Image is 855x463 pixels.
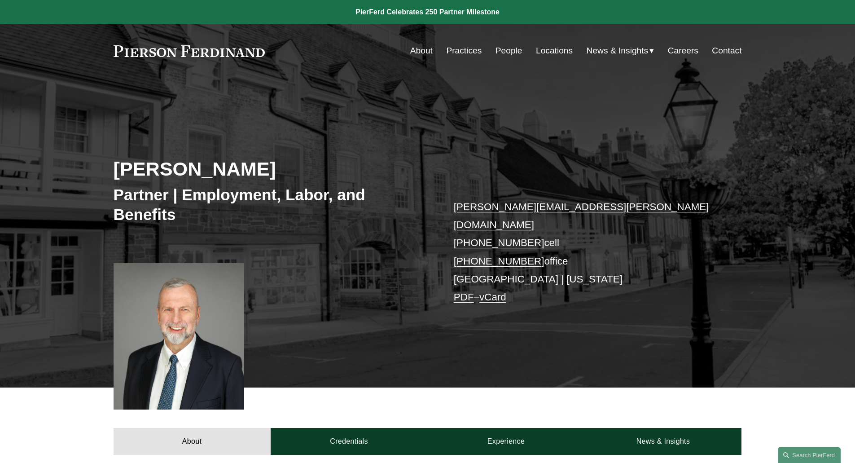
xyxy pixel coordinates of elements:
a: Locations [536,42,573,59]
a: Practices [446,42,482,59]
a: [PHONE_NUMBER] [454,256,544,267]
p: cell office [GEOGRAPHIC_DATA] | [US_STATE] – [454,198,715,307]
a: About [410,42,433,59]
a: People [495,42,522,59]
a: Experience [428,428,585,455]
h3: Partner | Employment, Labor, and Benefits [114,185,428,224]
a: About [114,428,271,455]
a: Search this site [778,447,841,463]
a: Careers [668,42,698,59]
h2: [PERSON_NAME] [114,157,428,181]
span: News & Insights [587,43,649,59]
a: [PHONE_NUMBER] [454,237,544,248]
a: folder dropdown [587,42,654,59]
a: vCard [479,291,506,303]
a: PDF [454,291,474,303]
a: Credentials [271,428,428,455]
a: News & Insights [584,428,741,455]
a: Contact [712,42,741,59]
a: [PERSON_NAME][EMAIL_ADDRESS][PERSON_NAME][DOMAIN_NAME] [454,201,709,230]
